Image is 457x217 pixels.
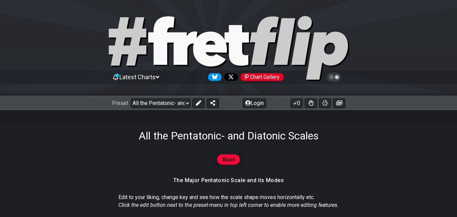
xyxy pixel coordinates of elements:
[112,100,128,106] span: Preset
[241,73,284,81] div: Chart Gallery
[305,99,317,108] button: Toggle Dexterity for all fretkits
[238,73,284,81] a: #fretflip at Pinterest
[119,73,156,81] span: Latest Charts
[139,129,319,142] h1: All the Pentatonic- and Diatonic Scales
[243,99,266,108] button: Login
[118,202,339,208] em: Click the edit button next to the preset-menu in top left corner to enable more editing features.
[173,177,284,184] h4: The Major Pentatonic Scale and its Modes
[333,99,345,108] button: Create image
[207,99,219,108] button: Share Preset
[205,73,222,81] a: Follow #fretflip at Bluesky
[192,99,205,108] button: Edit Preset
[330,74,338,80] span: Toggle light / dark theme
[291,99,303,108] button: 0
[118,194,339,201] p: Edit to your liking, change key and see how the scale shape moves horizontally etc.
[131,99,190,108] select: Preset
[222,73,238,81] a: Follow #fretflip at X
[223,155,235,165] span: Root
[319,99,331,108] button: Print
